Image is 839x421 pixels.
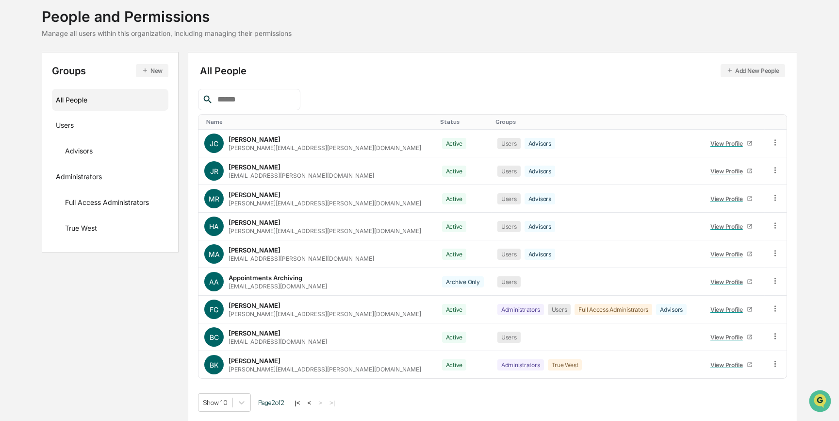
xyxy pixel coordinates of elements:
div: Full Access Administrators [65,198,149,210]
div: Advisors [525,138,555,149]
div: [PERSON_NAME] [229,302,280,309]
a: View Profile [706,274,757,289]
span: Data Lookup [19,141,61,151]
div: 🔎 [10,142,17,150]
div: [PERSON_NAME][EMAIL_ADDRESS][PERSON_NAME][DOMAIN_NAME] [229,227,421,235]
div: True West [548,359,582,370]
div: Active [442,304,467,315]
div: View Profile [710,306,747,313]
div: True West [65,224,97,236]
button: > [315,399,325,407]
div: [PERSON_NAME] [229,357,280,365]
div: [PERSON_NAME] [229,135,280,143]
a: 🖐️Preclearance [6,118,66,136]
div: Toggle SortBy [440,118,488,125]
div: Users [548,304,571,315]
div: Manage all users within this organization, including managing their permissions [42,29,292,37]
span: Pylon [97,165,117,172]
div: Toggle SortBy [773,118,782,125]
div: Administrators [497,359,544,370]
div: [PERSON_NAME] [229,191,280,199]
a: View Profile [706,247,757,262]
div: 🗄️ [70,123,78,131]
div: Users [497,249,521,260]
div: View Profile [710,195,747,202]
span: MA [209,250,220,258]
div: 🖐️ [10,123,17,131]
a: View Profile [706,219,757,234]
span: AA [209,278,219,286]
button: Add New People [721,64,785,77]
span: Attestations [80,122,120,132]
div: We're available if you need us! [33,84,123,92]
div: Users [497,276,521,287]
div: Advisors [525,249,555,260]
div: Advisors [525,221,555,232]
button: |< [292,399,303,407]
div: View Profile [710,223,747,230]
div: [PERSON_NAME][EMAIL_ADDRESS][PERSON_NAME][DOMAIN_NAME] [229,200,421,207]
div: All People [56,92,165,108]
div: Users [497,193,521,204]
div: Advisors [525,193,555,204]
a: View Profile [706,357,757,372]
div: Toggle SortBy [495,118,696,125]
span: JC [210,139,218,148]
div: [EMAIL_ADDRESS][PERSON_NAME][DOMAIN_NAME] [229,172,374,179]
div: Users [497,166,521,177]
a: Powered byPylon [68,164,117,172]
a: View Profile [706,164,757,179]
div: Start new chat [33,74,159,84]
div: Toggle SortBy [206,118,432,125]
div: Users [56,121,74,133]
iframe: Open customer support [808,389,834,415]
button: New [136,64,168,77]
div: View Profile [710,140,747,147]
button: Start new chat [165,77,177,89]
div: Appointments Archiving [229,274,302,282]
div: Administrators [56,172,102,184]
div: [PERSON_NAME][EMAIL_ADDRESS][PERSON_NAME][DOMAIN_NAME] [229,310,421,318]
button: < [305,399,314,407]
p: How can we help? [10,20,177,36]
div: Active [442,138,467,149]
div: View Profile [710,251,747,258]
div: [PERSON_NAME] [229,246,280,254]
div: Toggle SortBy [704,118,761,125]
div: View Profile [710,278,747,286]
div: [EMAIL_ADDRESS][DOMAIN_NAME] [229,283,327,290]
div: [PERSON_NAME] [229,163,280,171]
span: BK [210,361,218,369]
div: Advisors [656,304,687,315]
div: Advisors [525,166,555,177]
span: FG [210,305,218,314]
div: Users [497,221,521,232]
div: View Profile [710,168,747,175]
div: Users [497,138,521,149]
div: View Profile [710,361,747,369]
div: Active [442,332,467,343]
div: Full Access Administrators [575,304,652,315]
a: 🗄️Attestations [66,118,124,136]
div: Users [497,332,521,343]
span: Page 2 of 2 [258,399,284,406]
div: [EMAIL_ADDRESS][DOMAIN_NAME] [229,338,327,345]
div: [PERSON_NAME][EMAIL_ADDRESS][PERSON_NAME][DOMAIN_NAME] [229,144,421,152]
span: MR [209,195,219,203]
button: >| [327,399,338,407]
span: BC [210,333,219,341]
div: Archive Only [442,276,484,287]
span: Preclearance [19,122,63,132]
div: [PERSON_NAME][EMAIL_ADDRESS][PERSON_NAME][DOMAIN_NAME] [229,366,421,373]
a: View Profile [706,136,757,151]
div: Active [442,193,467,204]
span: JR [210,167,218,175]
div: Active [442,249,467,260]
a: View Profile [706,302,757,317]
div: Active [442,221,467,232]
div: [PERSON_NAME] [229,329,280,337]
div: [PERSON_NAME] [229,219,280,226]
div: [EMAIL_ADDRESS][PERSON_NAME][DOMAIN_NAME] [229,255,374,262]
